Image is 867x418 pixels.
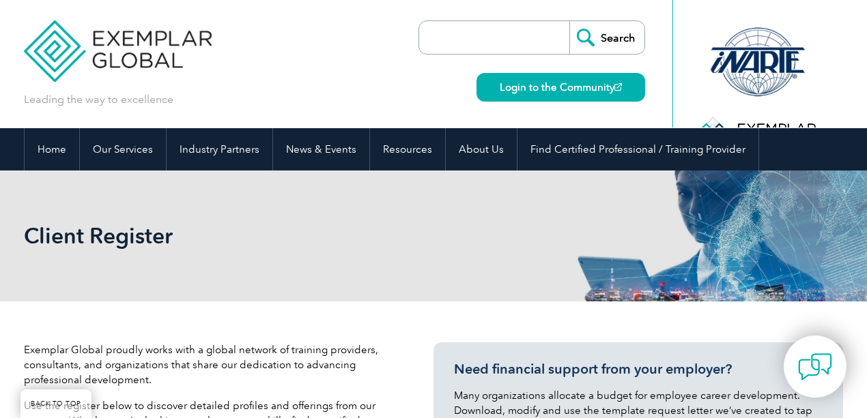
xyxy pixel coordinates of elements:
[517,128,758,170] a: Find Certified Professional / Training Provider
[370,128,445,170] a: Resources
[569,21,644,54] input: Search
[24,342,393,387] p: Exemplar Global proudly works with a global network of training providers, consultants, and organ...
[454,361,823,378] h3: Need financial support from your employer?
[798,350,832,384] img: contact-chat.png
[20,389,91,418] a: BACK TO TOP
[167,128,272,170] a: Industry Partners
[273,128,369,170] a: News & Events
[477,73,645,102] a: Login to the Community
[25,128,79,170] a: Home
[614,83,622,91] img: open_square.png
[446,128,517,170] a: About Us
[24,92,173,107] p: Leading the way to excellence
[24,225,597,247] h2: Client Register
[80,128,166,170] a: Our Services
